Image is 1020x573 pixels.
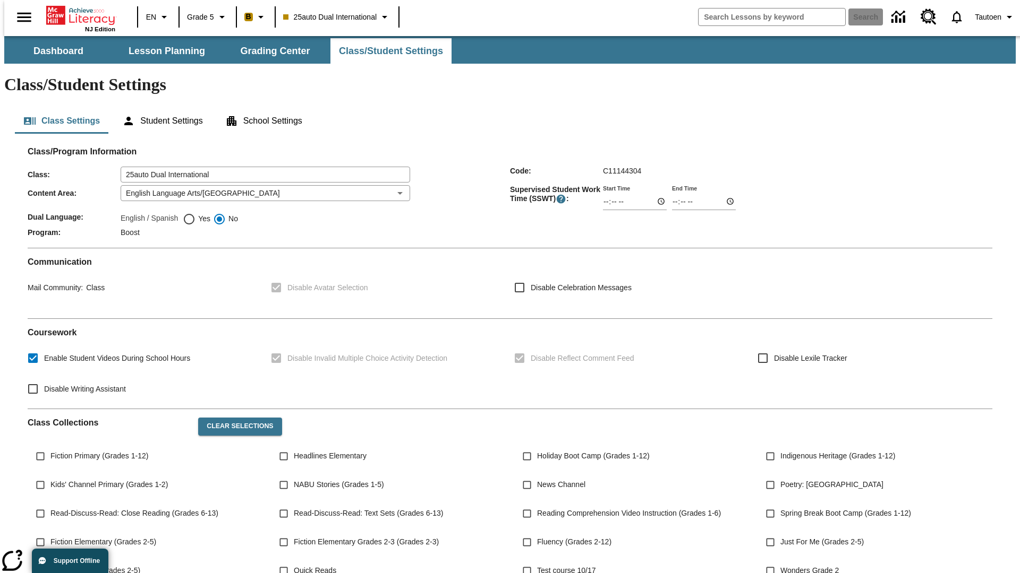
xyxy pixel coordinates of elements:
[537,508,721,519] span: Reading Comprehension Video Instruction (Grades 1-6)
[294,536,439,548] span: Fiction Elementary Grades 2-3 (Grades 2-3)
[187,12,214,23] span: Grade 5
[780,508,911,519] span: Spring Break Boot Camp (Grades 1-12)
[121,228,140,237] span: Boost
[146,12,156,23] span: EN
[129,45,205,57] span: Lesson Planning
[28,257,992,310] div: Communication
[603,167,641,175] span: C11144304
[217,108,311,134] button: School Settings
[240,7,271,27] button: Boost Class color is peach. Change class color
[32,549,108,573] button: Support Offline
[510,167,603,175] span: Code :
[699,8,845,25] input: search field
[774,353,847,364] span: Disable Lexile Tracker
[28,146,992,157] h2: Class/Program Information
[279,7,395,27] button: Class: 25auto Dual International, Select your class
[294,508,443,519] span: Read-Discuss-Read: Text Sets (Grades 6-13)
[28,283,83,292] span: Mail Community :
[54,557,100,565] span: Support Offline
[28,418,190,428] h2: Class Collections
[294,479,384,490] span: NABU Stories (Grades 1-5)
[339,45,443,57] span: Class/Student Settings
[246,10,251,23] span: B
[556,194,566,204] button: Supervised Student Work Time is the timeframe when students can take LevelSet and when lessons ar...
[222,38,328,64] button: Grading Center
[28,257,992,267] h2: Communication
[672,184,697,192] label: End Time
[510,185,603,204] span: Supervised Student Work Time (SSWT) :
[46,5,115,26] a: Home
[114,108,211,134] button: Student Settings
[83,283,105,292] span: Class
[975,12,1001,23] span: Tautoen
[287,353,447,364] span: Disable Invalid Multiple Choice Activity Detection
[195,213,210,224] span: Yes
[28,327,992,337] h2: Course work
[141,7,175,27] button: Language: EN, Select a language
[121,185,410,201] div: English Language Arts/[GEOGRAPHIC_DATA]
[780,450,895,462] span: Indigenous Heritage (Grades 1-12)
[943,3,971,31] a: Notifications
[121,213,178,225] label: English / Spanish
[50,508,218,519] span: Read-Discuss-Read: Close Reading (Grades 6-13)
[114,38,220,64] button: Lesson Planning
[283,12,377,23] span: 25auto Dual International
[330,38,452,64] button: Class/Student Settings
[8,2,40,33] button: Open side menu
[198,418,282,436] button: Clear Selections
[531,353,634,364] span: Disable Reflect Comment Feed
[121,167,410,183] input: Class
[28,327,992,400] div: Coursework
[780,536,864,548] span: Just For Me (Grades 2-5)
[44,353,190,364] span: Enable Student Videos During School Hours
[28,213,121,221] span: Dual Language :
[28,170,121,179] span: Class :
[15,108,108,134] button: Class Settings
[46,4,115,32] div: Home
[914,3,943,31] a: Resource Center, Will open in new tab
[531,282,632,293] span: Disable Celebration Messages
[33,45,83,57] span: Dashboard
[44,384,126,395] span: Disable Writing Assistant
[15,108,1005,134] div: Class/Student Settings
[50,536,156,548] span: Fiction Elementary (Grades 2-5)
[28,157,992,239] div: Class/Program Information
[85,26,115,32] span: NJ Edition
[4,36,1016,64] div: SubNavbar
[4,38,453,64] div: SubNavbar
[971,7,1020,27] button: Profile/Settings
[4,75,1016,94] h1: Class/Student Settings
[240,45,310,57] span: Grading Center
[780,479,883,490] span: Poetry: [GEOGRAPHIC_DATA]
[28,228,121,237] span: Program :
[287,282,368,293] span: Disable Avatar Selection
[5,38,112,64] button: Dashboard
[50,479,168,490] span: Kids' Channel Primary (Grades 1-2)
[537,536,611,548] span: Fluency (Grades 2-12)
[603,184,630,192] label: Start Time
[50,450,148,462] span: Fiction Primary (Grades 1-12)
[537,479,585,490] span: News Channel
[183,7,233,27] button: Grade: Grade 5, Select a grade
[537,450,650,462] span: Holiday Boot Camp (Grades 1-12)
[226,213,238,224] span: No
[885,3,914,32] a: Data Center
[28,189,121,197] span: Content Area :
[294,450,367,462] span: Headlines Elementary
